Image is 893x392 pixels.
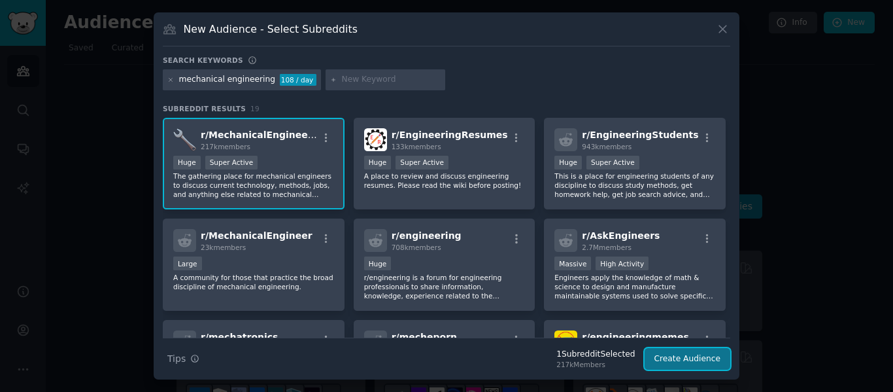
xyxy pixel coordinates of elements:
p: Engineers apply the knowledge of math & science to design and manufacture maintainable systems us... [554,273,715,300]
span: r/ engineeringmemes [582,332,688,342]
span: r/ mechatronics [201,332,278,342]
span: 2.7M members [582,243,632,251]
span: r/ EngineeringStudents [582,130,698,140]
img: engineeringmemes [554,330,577,353]
span: r/ engineering [392,230,462,241]
span: Tips [167,352,186,366]
span: r/ MechanicalEngineer [201,230,312,241]
span: 19 [250,105,260,113]
img: EngineeringResumes [364,128,387,151]
h3: New Audience - Select Subreddits [184,22,358,36]
span: r/ AskEngineers [582,230,660,241]
span: r/ mecheporn [392,332,457,342]
p: A place to review and discuss engineering resumes. Please read the wiki before posting! [364,171,525,190]
p: The gathering place for mechanical engineers to discuss current technology, methods, jobs, and an... [173,171,334,199]
div: Massive [554,257,591,270]
div: 217k Members [556,360,635,369]
span: Subreddit Results [163,104,246,113]
h3: Search keywords [163,56,243,65]
div: 1 Subreddit Selected [556,349,635,361]
div: Huge [364,156,392,169]
p: This is a place for engineering students of any discipline to discuss study methods, get homework... [554,171,715,199]
button: Tips [163,347,204,370]
img: MechanicalEngineering [173,128,196,151]
div: Large [173,257,202,270]
input: New Keyword [341,74,441,86]
div: Huge [554,156,582,169]
div: mechanical engineering [179,74,275,86]
p: A community for those that practice the broad discipline of mechanical engineering. [173,273,334,291]
div: Super Active [205,156,258,169]
div: High Activity [596,257,649,270]
div: Super Active [586,156,639,169]
div: Huge [173,156,201,169]
button: Create Audience [645,348,731,370]
span: 217k members [201,143,250,151]
span: r/ MechanicalEngineering [201,130,328,140]
span: r/ EngineeringResumes [392,130,508,140]
div: Super Active [396,156,448,169]
span: 943k members [582,143,632,151]
span: 133k members [392,143,441,151]
div: Huge [364,257,392,270]
span: 23k members [201,243,246,251]
div: 108 / day [280,74,316,86]
p: r/engineering is a forum for engineering professionals to share information, knowledge, experienc... [364,273,525,300]
span: 708k members [392,243,441,251]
